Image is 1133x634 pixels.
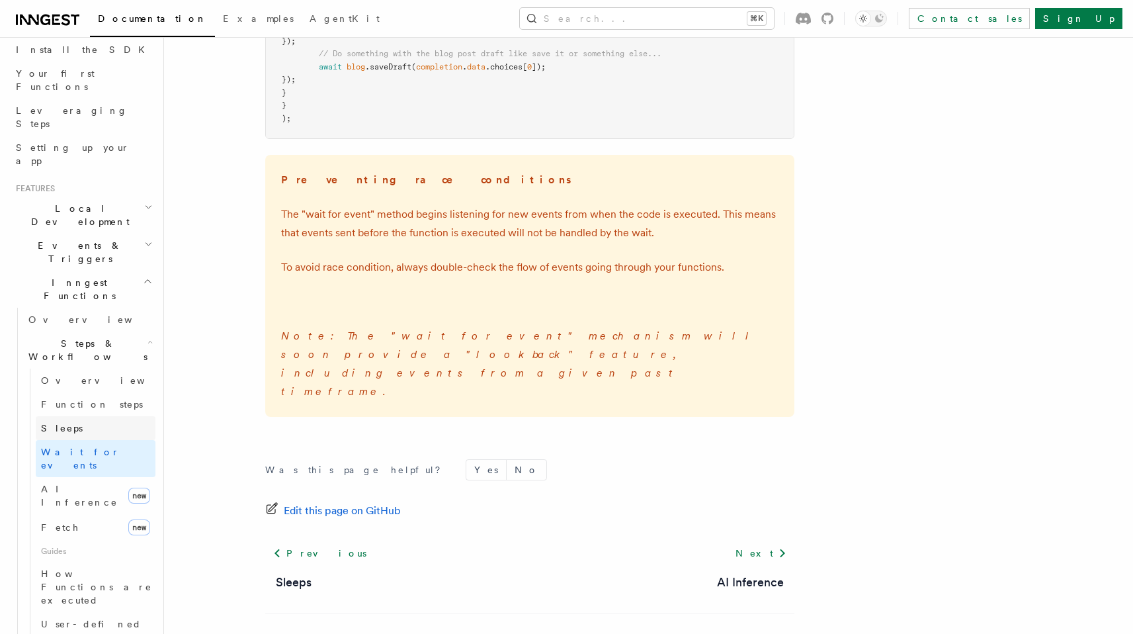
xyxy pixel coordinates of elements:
[16,68,95,92] span: Your first Functions
[11,136,155,173] a: Setting up your app
[319,49,661,58] span: // Do something with the blog post draft like save it or something else...
[41,399,143,410] span: Function steps
[11,271,155,308] button: Inngest Functions
[527,62,532,71] span: 0
[36,369,155,392] a: Overview
[11,38,155,62] a: Install the SDK
[284,502,401,520] span: Edit this page on GitHub
[265,463,450,476] p: Was this page helpful?
[416,62,462,71] span: completion
[11,197,155,234] button: Local Development
[41,423,83,433] span: Sleeps
[467,62,485,71] span: data
[310,13,380,24] span: AgentKit
[365,62,411,71] span: .saveDraft
[11,183,55,194] span: Features
[223,13,294,24] span: Examples
[717,573,784,592] a: AI Inference
[282,88,286,97] span: }
[36,440,155,477] a: Wait for events
[28,314,165,325] span: Overview
[747,12,766,25] kbd: ⌘K
[16,105,128,129] span: Leveraging Steps
[265,502,401,520] a: Edit this page on GitHub
[11,202,144,228] span: Local Development
[98,13,207,24] span: Documentation
[41,375,177,386] span: Overview
[411,62,416,71] span: (
[466,460,506,480] button: Yes
[1035,8,1122,29] a: Sign Up
[11,99,155,136] a: Leveraging Steps
[282,114,291,123] span: );
[36,562,155,612] a: How Functions are executed
[282,36,296,46] span: });
[909,8,1030,29] a: Contact sales
[36,477,155,514] a: AI Inferencenew
[11,276,143,302] span: Inngest Functions
[281,258,778,277] p: To avoid race condition, always double-check the flow of events going through your functions.
[41,484,118,508] span: AI Inference
[282,75,296,84] span: });
[265,541,374,565] a: Previous
[485,62,527,71] span: .choices[
[41,447,120,471] span: Wait for events
[11,62,155,99] a: Your first Functions
[11,234,155,271] button: Events & Triggers
[41,568,152,606] span: How Functions are executed
[23,308,155,332] a: Overview
[532,62,546,71] span: ]);
[281,330,759,398] em: Note: The "wait for event" mechanism will soon provide a "lookback" feature, including events fro...
[462,62,467,71] span: .
[23,337,147,363] span: Steps & Workflows
[23,332,155,369] button: Steps & Workflows
[36,392,155,416] a: Function steps
[282,101,286,110] span: }
[16,44,153,55] span: Install the SDK
[302,4,388,36] a: AgentKit
[11,239,144,265] span: Events & Triggers
[319,62,342,71] span: await
[36,416,155,440] a: Sleeps
[520,8,774,29] button: Search...⌘K
[36,514,155,541] a: Fetchnew
[281,205,778,242] p: The "wait for event" method begins listening for new events from when the code is executed. This ...
[728,541,794,565] a: Next
[276,573,312,592] a: Sleeps
[347,62,365,71] span: blog
[90,4,215,37] a: Documentation
[128,488,150,504] span: new
[215,4,302,36] a: Examples
[41,522,79,533] span: Fetch
[36,541,155,562] span: Guides
[507,460,546,480] button: No
[128,520,150,535] span: new
[855,11,887,26] button: Toggle dark mode
[281,173,573,186] strong: Preventing race conditions
[16,142,130,166] span: Setting up your app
